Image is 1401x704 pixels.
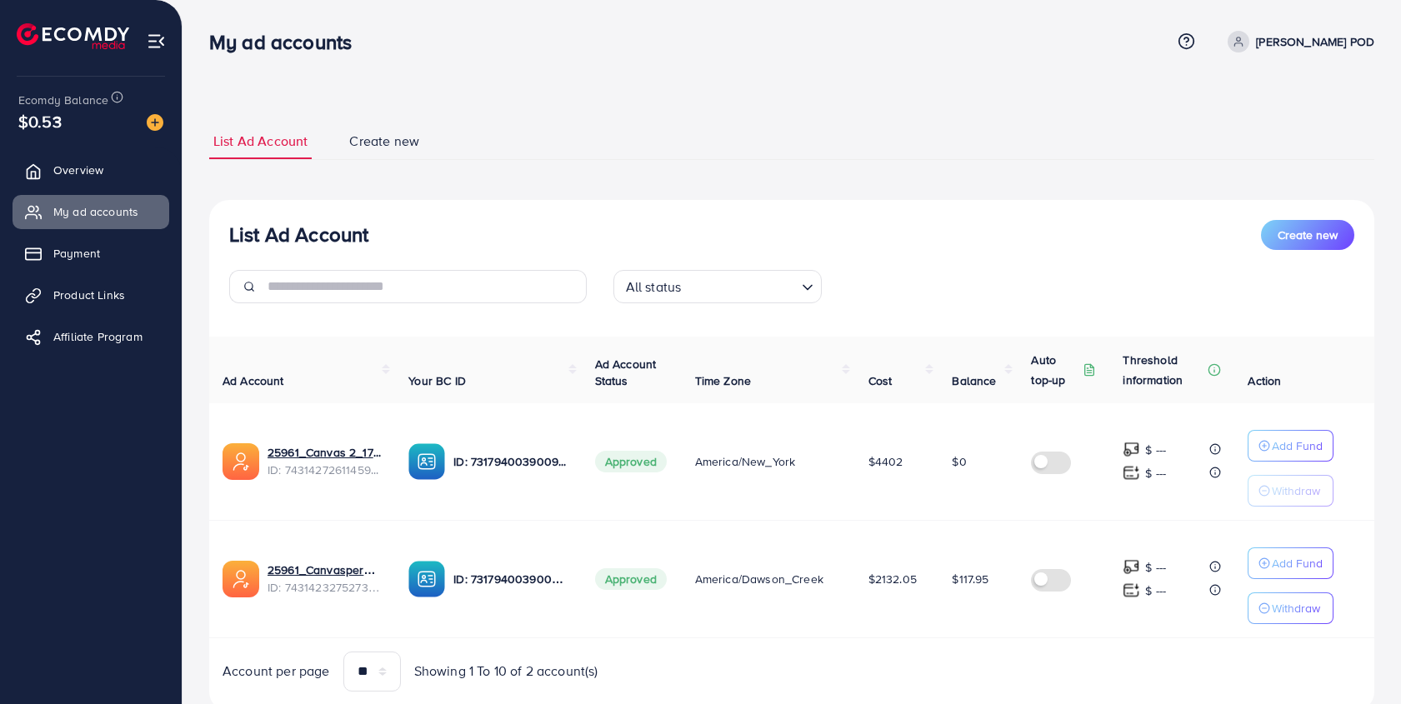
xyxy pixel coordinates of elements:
[408,561,445,597] img: ic-ba-acc.ded83a64.svg
[1123,441,1140,458] img: top-up amount
[595,568,667,590] span: Approved
[1248,372,1281,389] span: Action
[868,453,903,470] span: $4402
[223,443,259,480] img: ic-ads-acc.e4c84228.svg
[686,272,794,299] input: Search for option
[1145,581,1166,601] p: $ ---
[53,328,143,345] span: Affiliate Program
[1221,31,1374,52] a: [PERSON_NAME] POD
[414,662,598,681] span: Showing 1 To 10 of 2 account(s)
[952,372,996,389] span: Balance
[223,372,284,389] span: Ad Account
[1272,436,1323,456] p: Add Fund
[13,153,169,187] a: Overview
[595,451,667,472] span: Approved
[952,571,988,587] span: $117.95
[1145,463,1166,483] p: $ ---
[695,571,823,587] span: America/Dawson_Creek
[1248,475,1333,507] button: Withdraw
[13,195,169,228] a: My ad accounts
[1145,440,1166,460] p: $ ---
[613,270,822,303] div: Search for option
[1330,629,1388,692] iframe: Chat
[623,275,685,299] span: All status
[223,662,330,681] span: Account per page
[1123,464,1140,482] img: top-up amount
[13,278,169,312] a: Product Links
[53,245,100,262] span: Payment
[147,114,163,131] img: image
[53,287,125,303] span: Product Links
[147,32,166,51] img: menu
[18,109,62,133] span: $0.53
[408,372,466,389] span: Your BC ID
[1031,350,1079,390] p: Auto top-up
[209,30,365,54] h3: My ad accounts
[17,23,129,49] img: logo
[1278,227,1338,243] span: Create new
[695,453,796,470] span: America/New_York
[1272,598,1320,618] p: Withdraw
[1256,32,1374,52] p: [PERSON_NAME] POD
[1248,430,1333,462] button: Add Fund
[268,444,382,461] a: 25961_Canvas 2_1730264008089
[1123,350,1204,390] p: Threshold information
[268,579,382,596] span: ID: 7431423275273830417
[13,320,169,353] a: Affiliate Program
[408,443,445,480] img: ic-ba-acc.ded83a64.svg
[1272,481,1320,501] p: Withdraw
[213,132,308,151] span: List Ad Account
[1248,592,1333,624] button: Withdraw
[223,561,259,597] img: ic-ads-acc.e4c84228.svg
[13,237,169,270] a: Payment
[1123,582,1140,599] img: top-up amount
[229,222,368,247] h3: List Ad Account
[952,453,966,470] span: $0
[53,203,138,220] span: My ad accounts
[1123,558,1140,576] img: top-up amount
[268,562,382,596] div: <span class='underline'>25961_Canvasper_1730263083576</span></br>7431423275273830417
[1272,553,1323,573] p: Add Fund
[268,562,382,578] a: 25961_Canvasper_1730263083576
[868,571,917,587] span: $2132.05
[268,462,382,478] span: ID: 7431427261145989121
[695,372,751,389] span: Time Zone
[1261,220,1354,250] button: Create new
[595,356,657,389] span: Ad Account Status
[18,92,108,108] span: Ecomdy Balance
[1145,557,1166,577] p: $ ---
[268,444,382,478] div: <span class='underline'>25961_Canvas 2_1730264008089</span></br>7431427261145989121
[453,569,568,589] p: ID: 7317940039009419266
[868,372,893,389] span: Cost
[53,162,103,178] span: Overview
[349,132,419,151] span: Create new
[1248,547,1333,579] button: Add Fund
[453,452,568,472] p: ID: 7317940039009419266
